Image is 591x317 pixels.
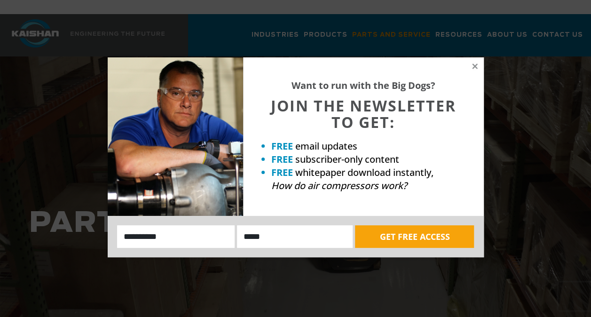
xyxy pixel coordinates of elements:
input: Email [237,225,353,248]
span: whitepaper download instantly, [295,166,433,179]
strong: FREE [271,166,293,179]
strong: FREE [271,153,293,166]
strong: Want to run with the Big Dogs? [292,79,435,92]
em: How do air compressors work? [271,179,407,192]
strong: FREE [271,140,293,152]
input: Name: [117,225,235,248]
button: GET FREE ACCESS [355,225,474,248]
span: JOIN THE NEWSLETTER TO GET: [271,95,456,132]
span: email updates [295,140,357,152]
button: Close [471,62,479,71]
span: subscriber-only content [295,153,399,166]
